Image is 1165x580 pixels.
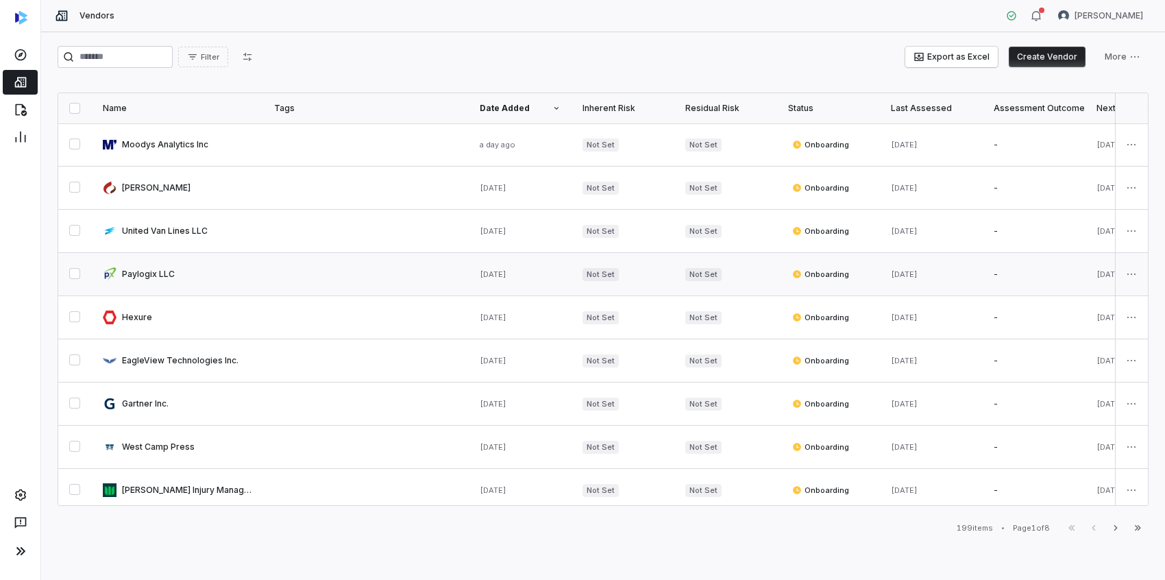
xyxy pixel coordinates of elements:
[582,484,619,497] span: Not Set
[1050,5,1151,26] button: Anita Ritter avatar[PERSON_NAME]
[983,469,1086,512] td: -
[1096,269,1123,279] span: [DATE]
[480,485,506,495] span: [DATE]
[1009,47,1086,67] button: Create Vendor
[891,103,972,114] div: Last Assessed
[1096,226,1123,236] span: [DATE]
[685,484,722,497] span: Not Set
[792,398,849,409] span: Onboarding
[685,441,722,454] span: Not Set
[685,103,766,114] div: Residual Risk
[685,311,722,324] span: Not Set
[582,268,619,281] span: Not Set
[480,356,506,365] span: [DATE]
[891,226,918,236] span: [DATE]
[582,182,619,195] span: Not Set
[788,103,869,114] div: Status
[274,103,458,114] div: Tags
[1096,47,1149,67] button: More
[1096,485,1123,495] span: [DATE]
[685,354,722,367] span: Not Set
[792,269,849,280] span: Onboarding
[685,225,722,238] span: Not Set
[983,123,1086,167] td: -
[582,138,619,152] span: Not Set
[891,356,918,365] span: [DATE]
[582,441,619,454] span: Not Set
[891,183,918,193] span: [DATE]
[103,103,252,114] div: Name
[582,398,619,411] span: Not Set
[994,103,1075,114] div: Assessment Outcome
[891,442,918,452] span: [DATE]
[983,210,1086,253] td: -
[957,523,993,533] div: 199 items
[792,139,849,150] span: Onboarding
[1096,183,1123,193] span: [DATE]
[1075,10,1143,21] span: [PERSON_NAME]
[1058,10,1069,21] img: Anita Ritter avatar
[983,253,1086,296] td: -
[178,47,228,67] button: Filter
[1096,140,1123,149] span: [DATE]
[905,47,998,67] button: Export as Excel
[582,225,619,238] span: Not Set
[480,442,506,452] span: [DATE]
[792,355,849,366] span: Onboarding
[582,311,619,324] span: Not Set
[685,398,722,411] span: Not Set
[480,226,506,236] span: [DATE]
[1096,442,1123,452] span: [DATE]
[480,140,515,149] span: a day ago
[891,399,918,409] span: [DATE]
[15,11,27,25] img: svg%3e
[480,269,506,279] span: [DATE]
[891,140,918,149] span: [DATE]
[582,354,619,367] span: Not Set
[792,485,849,496] span: Onboarding
[792,182,849,193] span: Onboarding
[1096,356,1123,365] span: [DATE]
[1096,313,1123,322] span: [DATE]
[685,138,722,152] span: Not Set
[79,10,114,21] span: Vendors
[480,183,506,193] span: [DATE]
[1013,523,1050,533] div: Page 1 of 8
[582,103,663,114] div: Inherent Risk
[201,52,219,62] span: Filter
[685,182,722,195] span: Not Set
[983,426,1086,469] td: -
[792,442,849,452] span: Onboarding
[891,485,918,495] span: [DATE]
[983,167,1086,210] td: -
[685,268,722,281] span: Not Set
[891,313,918,322] span: [DATE]
[792,312,849,323] span: Onboarding
[480,103,561,114] div: Date Added
[983,383,1086,426] td: -
[983,339,1086,383] td: -
[891,269,918,279] span: [DATE]
[1096,399,1123,409] span: [DATE]
[480,399,506,409] span: [DATE]
[792,226,849,237] span: Onboarding
[983,296,1086,339] td: -
[1001,523,1005,533] div: •
[480,313,506,322] span: [DATE]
